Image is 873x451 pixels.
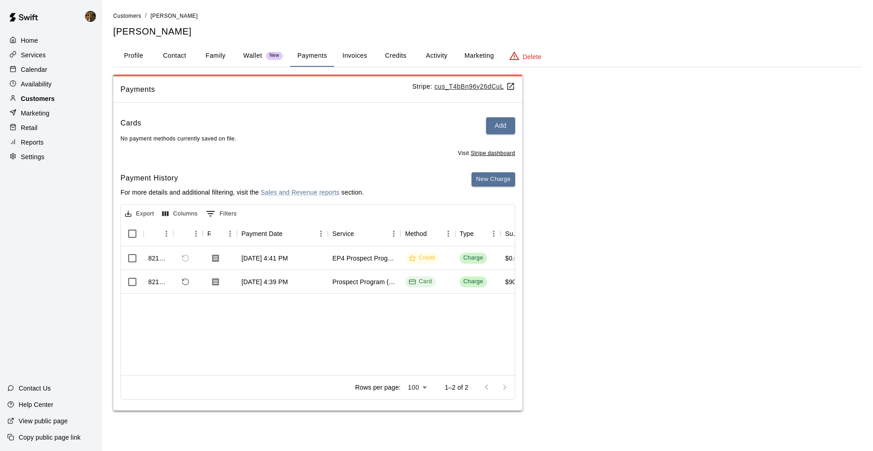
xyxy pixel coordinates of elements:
[207,274,224,290] button: Download Receipt
[387,227,401,241] button: Menu
[261,189,339,196] a: Sales and Revenue reports
[148,254,169,263] div: 821991
[457,45,501,67] button: Marketing
[460,221,474,246] div: Type
[21,94,55,103] p: Customers
[332,221,354,246] div: Service
[207,221,211,246] div: Receipt
[354,227,367,240] button: Sort
[19,416,68,426] p: View public page
[123,207,156,221] button: Export
[266,53,283,59] span: New
[241,254,288,263] div: Sep 17, 2025, 4:41 PM
[211,227,223,240] button: Sort
[7,77,95,91] a: Availability
[409,254,435,262] div: Credit
[505,277,529,286] div: $900.00
[405,221,427,246] div: Method
[355,383,401,392] p: Rows per page:
[120,135,236,142] span: No payment methods currently saved on file.
[113,45,862,67] div: basic tabs example
[416,45,457,67] button: Activity
[409,277,432,286] div: Card
[145,11,147,20] li: /
[283,227,296,240] button: Sort
[314,227,328,241] button: Menu
[178,251,193,266] span: Refund payment
[486,117,515,134] button: Add
[173,221,203,246] div: Refund
[21,36,38,45] p: Home
[523,52,542,61] p: Delete
[455,221,501,246] div: Type
[328,221,401,246] div: Service
[241,277,288,286] div: Sep 17, 2025, 4:39 PM
[19,384,51,393] p: Contact Us
[463,277,483,286] div: Charge
[113,12,141,19] a: Customers
[120,172,364,184] h6: Payment History
[21,138,44,147] p: Reports
[120,188,364,197] p: For more details and additional filtering, visit the section.
[290,45,334,67] button: Payments
[21,65,47,74] p: Calendar
[160,207,200,221] button: Select columns
[21,123,38,132] p: Retail
[21,109,50,118] p: Marketing
[21,80,52,89] p: Availability
[412,82,515,91] p: Stripe:
[7,121,95,135] a: Retail
[120,84,412,95] span: Payments
[223,227,237,241] button: Menu
[204,206,239,221] button: Show filters
[83,7,102,25] div: Francisco Gracesqui
[154,45,195,67] button: Contact
[241,221,283,246] div: Payment Date
[85,11,96,22] img: Francisco Gracesqui
[113,13,141,19] span: Customers
[237,221,328,246] div: Payment Date
[19,400,53,409] p: Help Center
[7,48,95,62] a: Services
[19,433,80,442] p: Copy public page link
[7,106,95,120] a: Marketing
[463,254,483,262] div: Charge
[178,274,193,290] span: Refund payment
[7,150,95,164] a: Settings
[404,381,430,394] div: 100
[427,227,440,240] button: Sort
[7,135,95,149] a: Reports
[7,63,95,76] a: Calendar
[7,34,95,47] a: Home
[203,221,237,246] div: Receipt
[472,172,515,186] button: New Charge
[474,227,487,240] button: Sort
[505,254,522,263] div: $0.00
[434,83,515,90] a: cus_T4bBn96y26dCuL
[458,149,515,158] span: Visit
[505,221,520,246] div: Subtotal
[189,227,203,241] button: Menu
[487,227,501,241] button: Menu
[332,277,396,286] div: Prospect Program ( Unlimited )
[7,92,95,105] a: Customers
[178,227,191,240] button: Sort
[144,221,173,246] div: Id
[207,250,224,266] button: Download Receipt
[113,25,862,38] h5: [PERSON_NAME]
[445,383,468,392] p: 1–2 of 2
[151,13,198,19] span: [PERSON_NAME]
[120,117,141,134] h6: Cards
[471,150,515,156] a: Stripe dashboard
[442,227,455,241] button: Menu
[160,227,173,241] button: Menu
